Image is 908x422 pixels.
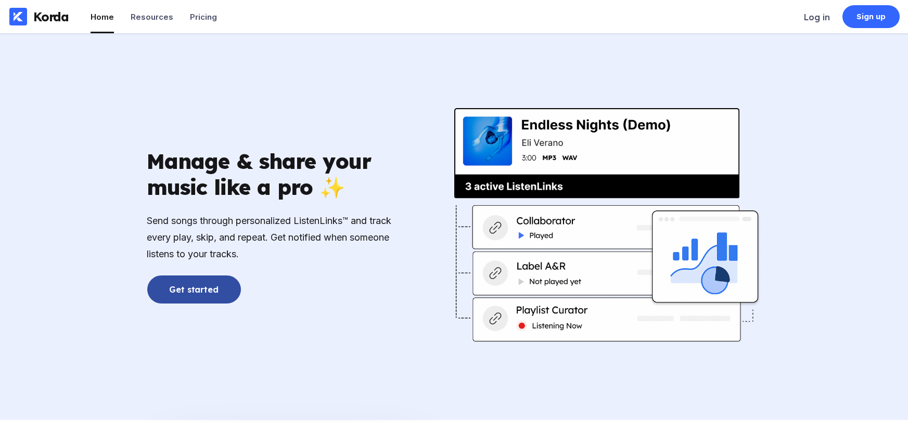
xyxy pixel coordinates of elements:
[91,12,114,22] div: Home
[169,284,219,295] div: Get started
[190,12,217,22] div: Pricing
[147,275,241,304] button: Get started
[33,9,69,24] div: Korda
[147,213,397,263] div: Send songs through personalized ListenLinks™ and track every play, skip, and repeat. Get notified...
[454,80,761,371] img: community
[147,277,241,287] a: Get started
[131,12,173,22] div: Resources
[856,11,886,22] div: Sign up
[804,12,830,22] div: Log in
[842,5,900,28] a: Sign up
[147,148,397,200] div: Manage & share your music like a pro ✨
